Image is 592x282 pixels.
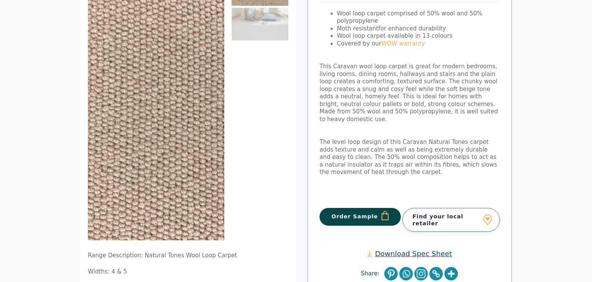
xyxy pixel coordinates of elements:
[320,208,401,226] button: Order Sample
[337,40,500,48] li: Covered by our
[361,270,383,278] span: Share:
[402,208,500,232] a: Find your local retailer
[337,32,452,39] span: Wool loop carpet available in 13 colours
[320,138,497,176] span: The level loop design of this Caravan Natural Tones carpet adds texture and calm as well as being...
[378,25,446,32] span: for enhanced durability
[444,267,458,280] a: More
[399,267,413,280] a: Whatsapp
[337,25,378,32] span: Moth resistant
[232,8,288,41] img: Natural Tones - Caravan - Image 2
[414,267,428,280] a: Instagram
[88,268,288,276] p: Widths: 4 & 5
[88,252,288,260] p: Range Description: Natural Tones Wool Loop Carpet
[384,267,398,280] a: Pinterest
[429,267,443,280] a: Copy Link
[337,10,483,25] span: Wool loop carpet comprised of 50% wool and 50% polypropylene
[320,63,498,123] span: This Caravan wool loop carpet is great for modern bedrooms, living rooms, dining rooms, hallways ...
[367,249,452,258] a: Download Spec Sheet
[381,40,425,47] a: WOW warranty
